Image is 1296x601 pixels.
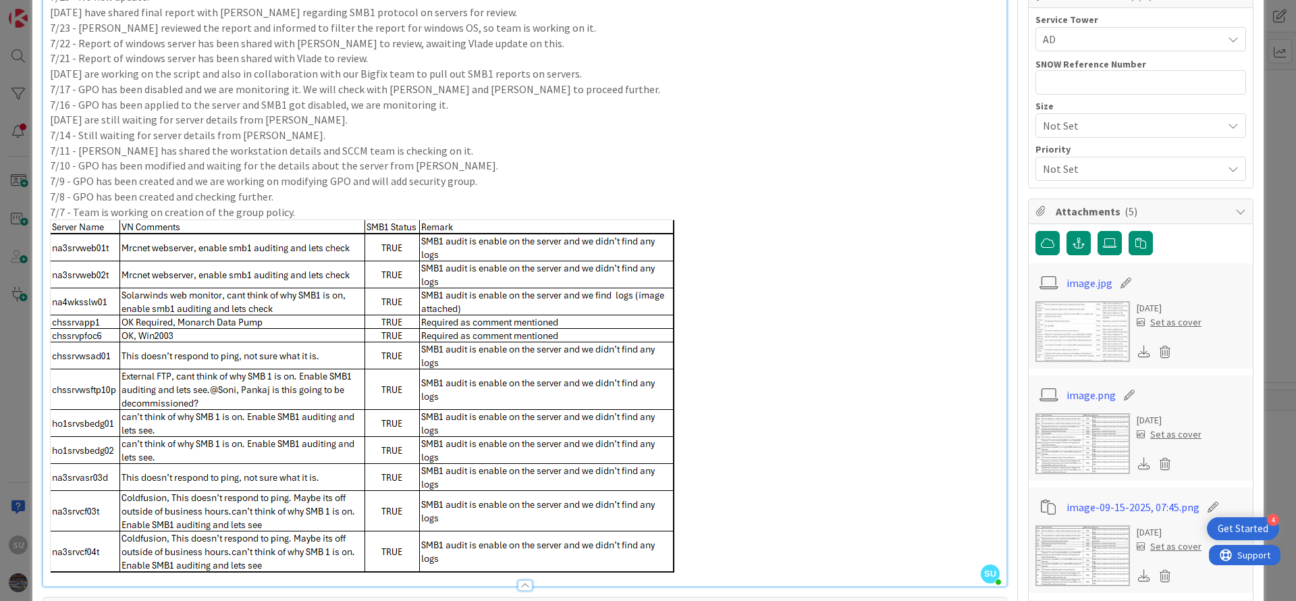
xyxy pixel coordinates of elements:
[50,51,1000,66] p: 7/21 - Report of windows server has been shared with Vlade to review.
[1137,301,1201,315] div: [DATE]
[1035,15,1246,24] div: Service Tower
[1267,514,1279,526] div: 4
[1043,116,1216,135] span: Not Set
[50,5,1000,20] p: [DATE] have shared final report with [PERSON_NAME] regarding SMB1 protocol on servers for review.
[50,36,1000,51] p: 7/22 - Report of windows server has been shared with [PERSON_NAME] to review, awaiting Vlade upda...
[50,82,1000,97] p: 7/17 - GPO has been disabled and we are monitoring it. We will check with [PERSON_NAME] and [PERS...
[1137,540,1201,554] div: Set as cover
[50,219,674,573] img: image.png
[50,158,1000,174] p: 7/10 - GPO has been modified and waiting for the details about the server from [PERSON_NAME].
[50,189,1000,205] p: 7/8 - GPO has been created and checking further.
[1218,522,1268,535] div: Get Started
[1137,315,1201,330] div: Set as cover
[1125,205,1137,218] span: ( 5 )
[1056,203,1228,219] span: Attachments
[1066,499,1199,515] a: image-09-15-2025, 07:45.png
[1137,413,1201,427] div: [DATE]
[50,66,1000,82] p: [DATE] are working on the script and also in collaboration with our Bigfix team to pull out SMB1 ...
[50,143,1000,159] p: 7/11 - [PERSON_NAME] has shared the workstation details and SCCM team is checking on it.
[50,112,1000,128] p: [DATE] are still waiting for server details from [PERSON_NAME].
[981,565,1000,583] span: SU
[50,97,1000,113] p: 7/16 - GPO has been applied to the server and SMB1 got disabled, we are monitoring it.
[1035,58,1146,70] label: SNOW Reference Number
[1066,387,1116,403] a: image.png
[50,174,1000,189] p: 7/9 - GPO has been created and we are working on modifying GPO and will add security group.
[1137,567,1152,585] div: Download
[1137,455,1152,473] div: Download
[1137,343,1152,361] div: Download
[1043,159,1216,178] span: Not Set
[1137,525,1201,540] div: [DATE]
[1035,145,1246,154] div: Priority
[1066,275,1112,291] a: image.jpg
[1137,427,1201,442] div: Set as cover
[50,128,1000,143] p: 7/14 - Still waiting for server details from [PERSON_NAME].
[1043,31,1222,47] span: AD
[1035,101,1246,111] div: Size
[28,2,61,18] span: Support
[1207,517,1279,540] div: Open Get Started checklist, remaining modules: 4
[50,20,1000,36] p: 7/23 - [PERSON_NAME] reviewed the report and informed to filter the report for windows OS, so tea...
[50,205,1000,220] p: 7/7 - Team is working on creation of the group policy.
